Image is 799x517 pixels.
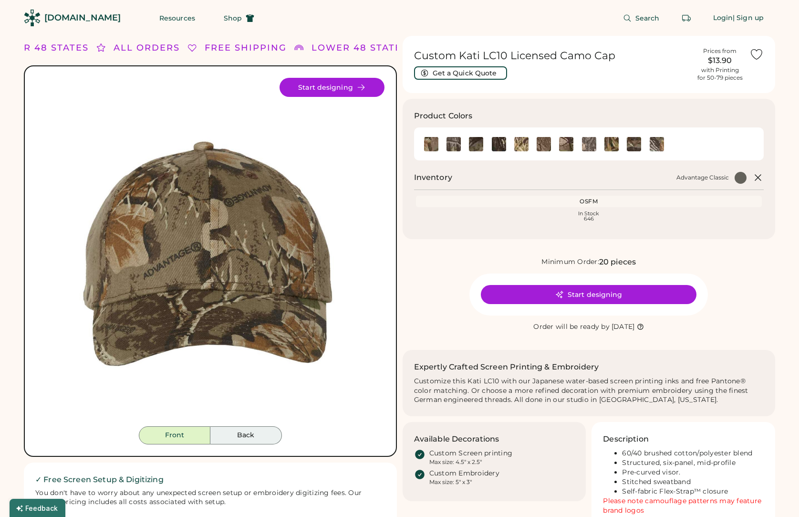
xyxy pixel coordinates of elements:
[603,496,763,515] font: Please note camouflage patterns may feature brand logos
[424,137,438,151] img: Advantage Classic Swatch Image
[677,9,696,28] button: Retrieve an order
[446,137,461,151] div: Country DNA
[469,137,483,151] div: Mossy Oak Country
[429,449,513,458] div: Custom Screen printing
[537,137,551,151] div: Realtree All Purpose
[35,474,385,485] h2: ✓ Free Screen Setup & Digitizing
[212,9,266,28] button: Shop
[210,426,282,444] button: Back
[492,137,506,151] img: Mossy Oak New Breakup - MO15 Swatch Image
[36,78,384,426] img: LC10 - Advantage Classic Front Image
[559,137,573,151] div: Realtree AP Green
[754,474,795,515] iframe: Front Chat
[622,458,764,468] li: Structured, six-panel, mid-profile
[635,15,660,21] span: Search
[541,257,599,267] div: Minimum Order:
[622,449,764,458] li: 60/40 brushed cotton/polyester blend
[582,137,596,151] div: Realtree Edge
[429,458,482,466] div: Max size: 4.5" x 2.5"
[414,361,599,373] h2: Expertly Crafted Screen Printing & Embroidery
[696,55,744,66] div: $13.90
[492,137,506,151] div: Mossy Oak New Breakup - MO15
[418,211,760,222] div: In Stock 646
[713,13,733,23] div: Login
[205,42,287,54] div: FREE SHIPPING
[469,137,483,151] img: Mossy Oak Country Swatch Image
[481,285,696,304] button: Start designing
[622,477,764,487] li: Stitched sweatband
[599,256,636,268] div: 20 pieces
[139,426,210,444] button: Front
[703,47,737,55] div: Prices from
[514,137,529,151] div: Mossy Oak Shadow Grass Blades
[148,9,207,28] button: Resources
[604,137,619,151] div: Realtree Max4
[36,78,384,426] div: LC10 Style Image
[650,137,664,151] div: Realtree Xtra
[604,137,619,151] img: Realtree Max4 Swatch Image
[612,322,635,332] div: [DATE]
[533,322,610,332] div: Order will be ready by
[446,137,461,151] img: Country DNA Swatch Image
[514,137,529,151] img: Mossy Oak Shadow Grass Blades Swatch Image
[414,49,691,63] h1: Custom Kati LC10 Licensed Camo Cap
[114,42,180,54] div: ALL ORDERS
[612,9,671,28] button: Search
[676,174,729,181] div: Advantage Classic
[424,137,438,151] div: Advantage Classic
[414,66,507,80] button: Get a Quick Quote
[733,13,764,23] div: | Sign up
[414,172,452,183] h2: Inventory
[627,137,641,151] img: Realtree Max-5 Swatch Image
[622,468,764,477] li: Pre-curved visor.
[311,42,408,54] div: LOWER 48 STATES
[429,469,499,478] div: Custom Embroidery
[537,137,551,151] img: Realtree All Purpose Swatch Image
[414,110,473,122] h3: Product Colors
[650,137,664,151] img: Realtree Xtra Swatch Image
[418,198,760,205] div: OSFM
[582,137,596,151] img: Realtree Edge Swatch Image
[414,377,764,405] div: Customize this Kati LC10 with our Japanese water-based screen printing inks and free Pantone® col...
[44,12,121,24] div: [DOMAIN_NAME]
[559,137,573,151] img: Realtree AP Green Swatch Image
[35,488,385,507] div: You don't have to worry about any unexpected screen setup or embroidery digitizing fees. Our inst...
[627,137,641,151] div: Realtree Max-5
[280,78,384,97] button: Start designing
[429,478,472,486] div: Max size: 5" x 3"
[24,10,41,26] img: Rendered Logo - Screens
[622,487,764,496] li: Self-fabric Flex-Strap™ closure
[697,66,743,82] div: with Printing for 50-79 pieces
[603,433,649,445] h3: Description
[224,15,242,21] span: Shop
[414,433,499,445] h3: Available Decorations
